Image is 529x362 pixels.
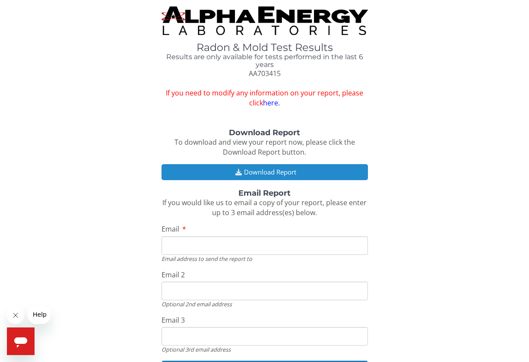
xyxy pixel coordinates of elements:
[174,137,355,157] span: To download and view your report now, please click the Download Report button.
[263,98,280,108] a: here.
[162,270,185,279] span: Email 2
[162,53,368,68] h4: Results are only available for tests performed in the last 6 years
[162,315,185,325] span: Email 3
[162,164,368,180] button: Download Report
[249,69,281,78] span: AA703415
[162,6,368,35] img: TightCrop.jpg
[162,300,368,308] div: Optional 2nd email address
[238,188,291,198] strong: Email Report
[162,88,368,108] span: If you need to modify any information on your report, please click
[229,128,300,137] strong: Download Report
[162,42,368,53] h1: Radon & Mold Test Results
[7,307,24,324] iframe: Close message
[162,224,179,234] span: Email
[162,346,368,353] div: Optional 3rd email address
[162,255,368,263] div: Email address to send the report to
[7,327,35,355] iframe: Button to launch messaging window
[162,198,367,217] span: If you would like us to email a copy of your report, please enter up to 3 email address(es) below.
[28,305,51,324] iframe: Message from company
